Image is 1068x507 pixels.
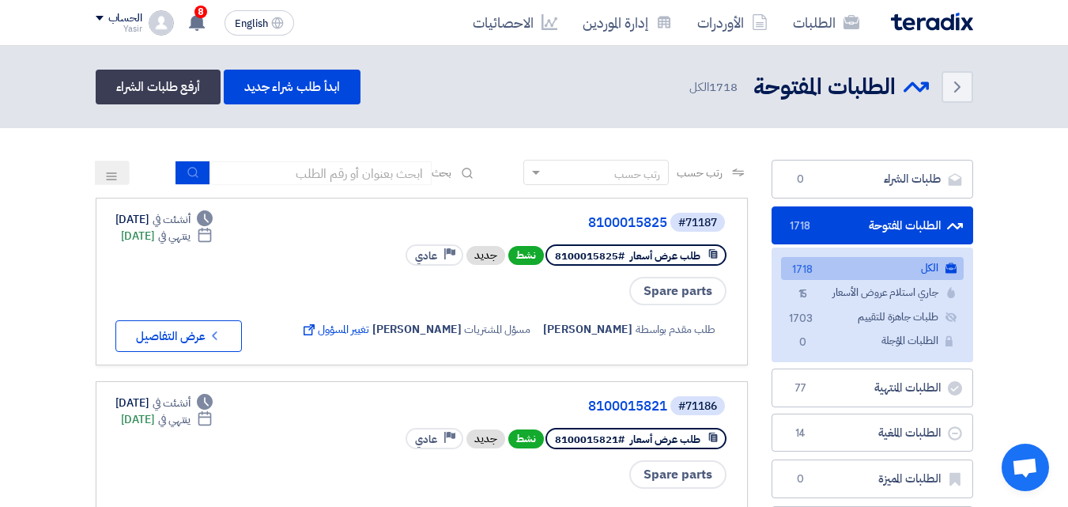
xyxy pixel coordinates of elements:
[460,4,570,41] a: الاحصائيات
[464,321,530,338] span: مسؤل المشتريات
[372,321,462,338] span: [PERSON_NAME]
[121,411,213,428] div: [DATE]
[108,12,142,25] div: الحساب
[709,78,738,96] span: 1718
[121,228,213,244] div: [DATE]
[772,414,973,452] a: الطلبات الملغية14
[508,246,544,265] span: نشط
[781,257,964,280] a: الكل
[629,460,726,489] span: Spare parts
[772,206,973,245] a: الطلبات المفتوحة1718
[570,4,685,41] a: إدارة الموردين
[466,429,505,448] div: جديد
[1002,444,1049,491] a: Open chat
[96,25,142,33] div: Yasir
[794,335,813,351] span: 0
[753,72,896,103] h2: الطلبات المفتوحة
[791,380,810,396] span: 77
[115,211,213,228] div: [DATE]
[508,429,544,448] span: نشط
[678,218,717,229] div: #71187
[614,166,660,183] div: رتب حسب
[636,321,715,338] span: طلب مقدم بواسطة
[235,18,268,29] span: English
[630,432,700,447] span: طلب عرض أسعار
[351,399,667,414] a: 8100015821
[781,282,964,305] a: جاري استلام عروض الأسعار
[678,401,717,412] div: #71186
[555,432,625,447] span: #8100015821
[224,70,360,104] a: ابدأ طلب شراء جديد
[794,286,813,303] span: 15
[891,13,973,31] img: Teradix logo
[194,6,207,18] span: 8
[555,248,625,263] span: #8100015825
[772,160,973,199] a: طلبات الشراء0
[689,78,740,96] span: الكل
[466,246,505,265] div: جديد
[149,10,174,36] img: profile_test.png
[772,460,973,498] a: الطلبات المميزة0
[677,165,722,181] span: رتب حسب
[543,321,632,338] span: [PERSON_NAME]
[415,432,437,447] span: عادي
[781,330,964,353] a: الطلبات المؤجلة
[791,426,810,441] span: 14
[351,216,667,230] a: 8100015825
[210,161,432,185] input: ابحث بعنوان أو رقم الطلب
[791,218,810,234] span: 1718
[432,165,452,181] span: بحث
[96,70,221,104] a: أرفع طلبات الشراء
[794,262,813,278] span: 1718
[630,248,700,263] span: طلب عرض أسعار
[629,277,726,305] span: Spare parts
[794,311,813,327] span: 1703
[115,320,242,352] button: عرض التفاصيل
[781,306,964,329] a: طلبات جاهزة للتقييم
[780,4,872,41] a: الطلبات
[685,4,780,41] a: الأوردرات
[153,395,191,411] span: أنشئت في
[300,321,369,338] span: تغيير المسؤول
[158,228,191,244] span: ينتهي في
[415,248,437,263] span: عادي
[158,411,191,428] span: ينتهي في
[772,369,973,407] a: الطلبات المنتهية77
[791,471,810,487] span: 0
[115,395,213,411] div: [DATE]
[153,211,191,228] span: أنشئت في
[791,172,810,187] span: 0
[225,10,294,36] button: English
